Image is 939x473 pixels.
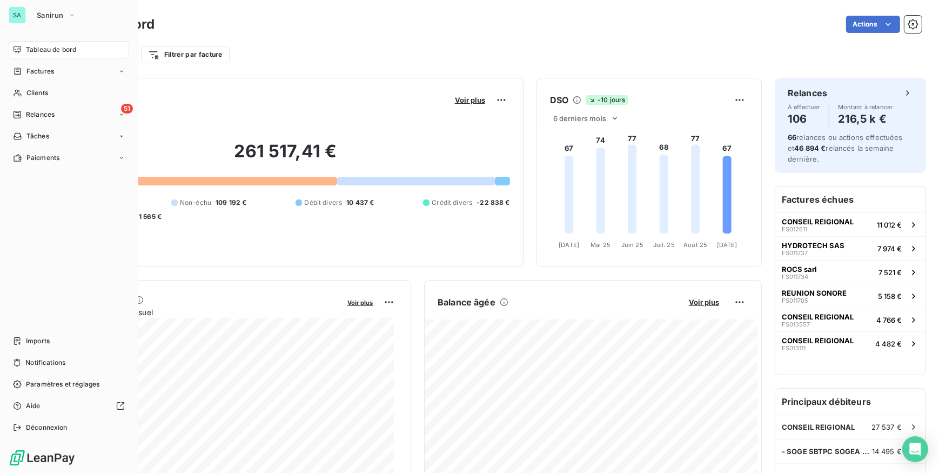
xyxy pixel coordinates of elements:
span: -22 838 € [477,198,509,208]
span: 51 [121,104,133,114]
tspan: Juil. 25 [653,241,674,249]
span: FS011737 [782,250,808,256]
button: Voir plus [344,297,376,307]
span: FS012611 [782,226,807,232]
div: SA [9,6,26,24]
h6: Principaux débiteurs [775,389,925,415]
span: relances ou actions effectuées et relancés la semaine dernière. [788,133,903,163]
span: HYDROTECH SAS [782,241,844,250]
div: Open Intercom Messenger [902,436,928,462]
span: Chiffre d'affaires mensuel [61,307,340,318]
tspan: [DATE] [559,241,579,249]
span: Paramètres et réglages [26,379,99,389]
span: CONSEIL REIGIONAL [782,217,854,226]
button: Voir plus [686,297,722,307]
span: 27 537 € [871,423,902,431]
tspan: Mai 25 [591,241,611,249]
h6: Relances [788,86,827,99]
span: 5 158 € [878,292,902,301]
span: Sanirun [37,11,63,19]
span: FS011734 [782,274,808,280]
tspan: Août 25 [683,241,707,249]
h2: 261 517,41 € [61,141,510,173]
span: Non-échu [180,198,211,208]
span: Voir plus [455,96,485,104]
img: Logo LeanPay [9,449,76,467]
span: Notifications [25,358,65,368]
h6: Balance âgée [438,296,495,309]
button: CONSEIL REIGIONALFS0131114 482 € [775,331,925,355]
span: 7 974 € [877,244,902,253]
span: - SOGE SBTPC SOGEA REUNION INFRASTRUCTURE [782,447,872,456]
span: 10 437 € [346,198,374,208]
a: Aide [9,397,129,415]
span: FS011705 [782,297,808,304]
span: 11 012 € [877,221,902,229]
span: Aide [26,401,41,411]
tspan: [DATE] [716,241,737,249]
span: Factures [26,66,54,76]
span: Paiements [26,153,59,163]
span: 46 894 € [794,144,826,152]
button: HYDROTECH SASFS0117377 974 € [775,236,925,260]
span: FS013111 [782,345,806,351]
button: Voir plus [452,95,488,105]
span: CONSEIL REIGIONAL [782,312,854,321]
span: Tâches [26,131,49,141]
span: 4 482 € [875,339,902,348]
span: Clients [26,88,48,98]
span: 14 495 € [872,447,902,456]
span: CONSEIL REIGIONAL [782,423,855,431]
span: -10 jours [586,95,628,105]
span: Montant à relancer [838,104,893,110]
span: -1 565 € [136,212,162,222]
span: 109 192 € [216,198,246,208]
h6: Factures échues [775,186,925,212]
button: REUNION SONOREFS0117055 158 € [775,284,925,308]
h4: 106 [788,110,820,128]
button: Actions [846,16,900,33]
span: 6 derniers mois [553,114,606,123]
h4: 216,5 k € [838,110,893,128]
span: ROCS sarl [782,265,817,274]
span: REUNION SONORE [782,289,847,297]
span: 4 766 € [876,316,902,324]
span: Déconnexion [26,423,68,432]
button: CONSEIL REIGIONALFS0135574 766 € [775,308,925,331]
span: Voir plus [689,298,719,307]
span: 66 [788,133,796,142]
span: Voir plus [347,299,373,307]
span: À effectuer [788,104,820,110]
button: CONSEIL REIGIONALFS01261111 012 € [775,212,925,236]
span: CONSEIL REIGIONAL [782,336,854,345]
span: Relances [26,110,55,119]
span: Tableau de bord [26,45,76,55]
tspan: Juin 25 [621,241,643,249]
span: Imports [26,336,50,346]
span: FS013557 [782,321,810,328]
button: ROCS sarlFS0117347 521 € [775,260,925,284]
span: Débit divers [304,198,342,208]
span: Crédit divers [432,198,472,208]
span: 7 521 € [878,268,902,277]
button: Filtrer par facture [141,46,230,63]
h6: DSO [550,94,568,106]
